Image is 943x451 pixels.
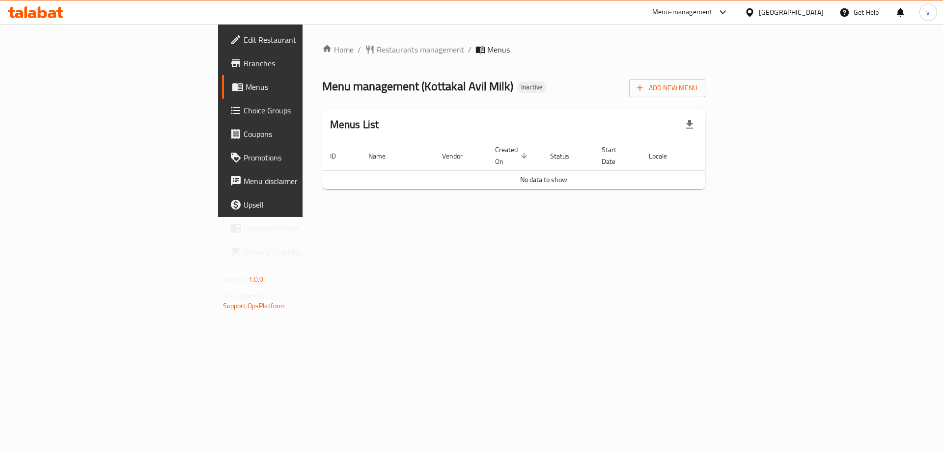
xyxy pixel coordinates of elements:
[517,81,547,93] div: Inactive
[244,175,368,187] span: Menu disclaimer
[244,152,368,163] span: Promotions
[249,273,264,286] span: 1.0.0
[222,75,376,99] a: Menus
[222,122,376,146] a: Coupons
[322,44,706,55] nav: breadcrumb
[244,246,368,258] span: Grocery Checklist
[759,7,824,18] div: [GEOGRAPHIC_DATA]
[222,240,376,264] a: Grocery Checklist
[223,290,268,302] span: Get support on:
[652,6,713,18] div: Menu-management
[222,99,376,122] a: Choice Groups
[322,141,765,189] table: enhanced table
[223,273,247,286] span: Version:
[246,81,368,93] span: Menus
[629,79,705,97] button: Add New Menu
[244,128,368,140] span: Coupons
[649,150,680,162] span: Locale
[442,150,475,162] span: Vendor
[602,144,629,167] span: Start Date
[222,193,376,216] a: Upsell
[368,150,398,162] span: Name
[330,150,349,162] span: ID
[377,44,464,55] span: Restaurants management
[222,216,376,240] a: Coverage Report
[244,57,368,69] span: Branches
[487,44,510,55] span: Menus
[365,44,464,55] a: Restaurants management
[517,83,547,91] span: Inactive
[926,7,930,18] span: y
[222,146,376,169] a: Promotions
[222,169,376,193] a: Menu disclaimer
[244,222,368,234] span: Coverage Report
[322,75,513,97] span: Menu management ( Kottakal Avil Milk )
[468,44,471,55] li: /
[244,199,368,211] span: Upsell
[678,113,701,136] div: Export file
[244,34,368,46] span: Edit Restaurant
[637,82,697,94] span: Add New Menu
[222,28,376,52] a: Edit Restaurant
[244,105,368,116] span: Choice Groups
[495,144,530,167] span: Created On
[223,299,285,312] a: Support.OpsPlatform
[692,141,765,171] th: Actions
[520,173,567,186] span: No data to show
[550,150,582,162] span: Status
[222,52,376,75] a: Branches
[330,117,379,132] h2: Menus List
